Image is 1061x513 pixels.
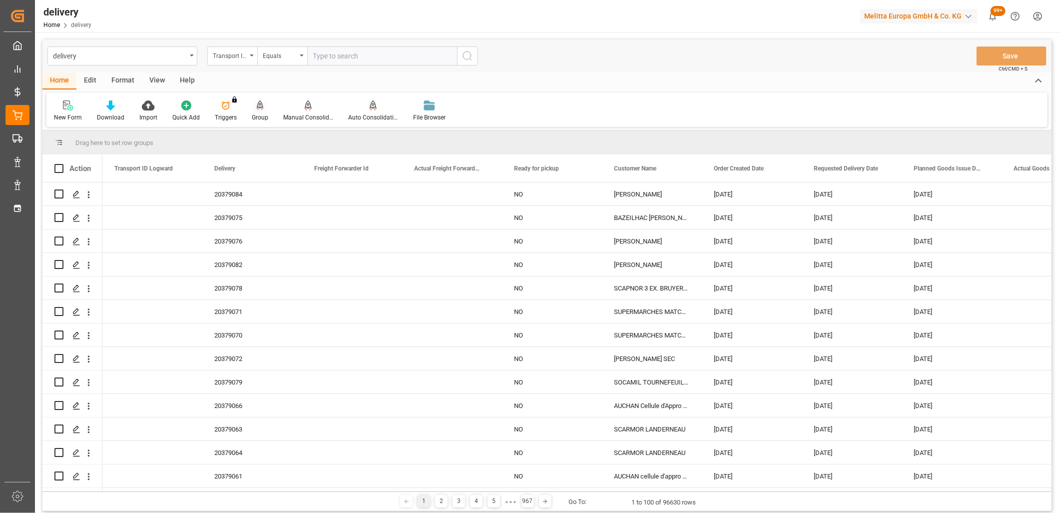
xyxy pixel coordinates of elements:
[602,206,702,229] div: BAZEILHAC [PERSON_NAME]
[802,370,902,393] div: [DATE]
[43,21,60,28] a: Home
[42,253,102,276] div: Press SPACE to select this row.
[202,182,302,205] div: 20379084
[602,464,702,487] div: AUCHAN cellule d'appro PGC SUD 1
[202,441,302,464] div: 20379064
[802,206,902,229] div: [DATE]
[702,417,802,440] div: [DATE]
[702,206,802,229] div: [DATE]
[104,72,142,89] div: Format
[42,347,102,370] div: Press SPACE to select this row.
[902,182,1002,205] div: [DATE]
[202,417,302,440] div: 20379063
[457,46,478,65] button: search button
[802,323,902,346] div: [DATE]
[42,464,102,488] div: Press SPACE to select this row.
[860,9,978,23] div: Melitta Europa GmbH & Co. KG
[470,495,483,507] div: 4
[502,300,602,323] div: NO
[802,464,902,487] div: [DATE]
[42,182,102,206] div: Press SPACE to select this row.
[139,113,157,122] div: Import
[114,165,173,172] span: Transport ID Logward
[602,229,702,252] div: [PERSON_NAME]
[902,394,1002,417] div: [DATE]
[172,113,200,122] div: Quick Add
[991,6,1006,16] span: 99+
[1004,5,1027,27] button: Help Center
[802,394,902,417] div: [DATE]
[902,253,1002,276] div: [DATE]
[522,495,534,507] div: 967
[602,300,702,323] div: SUPERMARCHES MATCH France
[714,165,764,172] span: Order Created Date
[502,323,602,346] div: NO
[902,464,1002,487] div: [DATE]
[414,165,481,172] span: Actual Freight Forwarder Id
[42,72,76,89] div: Home
[263,49,297,60] div: Equals
[902,370,1002,393] div: [DATE]
[47,46,197,65] button: open menu
[502,394,602,417] div: NO
[42,323,102,347] div: Press SPACE to select this row.
[802,300,902,323] div: [DATE]
[902,323,1002,346] div: [DATE]
[42,417,102,441] div: Press SPACE to select this row.
[702,441,802,464] div: [DATE]
[202,253,302,276] div: 20379082
[202,464,302,487] div: 20379061
[502,182,602,205] div: NO
[502,206,602,229] div: NO
[632,497,696,507] div: 1 to 100 of 96630 rows
[488,495,500,507] div: 5
[418,495,430,507] div: 1
[602,370,702,393] div: SOCAMIL TOURNEFEUILLE
[42,229,102,253] div: Press SPACE to select this row.
[257,46,307,65] button: open menu
[43,4,91,19] div: delivery
[602,182,702,205] div: [PERSON_NAME]
[902,206,1002,229] div: [DATE]
[702,370,802,393] div: [DATE]
[602,276,702,299] div: SCAPNOR 3 EX. BRUYERES S/[GEOGRAPHIC_DATA]
[502,347,602,370] div: NO
[413,113,446,122] div: File Browser
[977,46,1047,65] button: Save
[283,113,333,122] div: Manual Consolidation
[314,165,369,172] span: Freight Forwarder Id
[702,394,802,417] div: [DATE]
[814,165,878,172] span: Requested Delivery Date
[42,276,102,300] div: Press SPACE to select this row.
[602,347,702,370] div: [PERSON_NAME] SEC
[860,6,982,25] button: Melitta Europa GmbH & Co. KG
[569,497,587,507] div: Go To:
[702,347,802,370] div: [DATE]
[502,276,602,299] div: NO
[702,276,802,299] div: [DATE]
[914,165,981,172] span: Planned Goods Issue Date
[202,347,302,370] div: 20379072
[42,441,102,464] div: Press SPACE to select this row.
[802,441,902,464] div: [DATE]
[502,417,602,440] div: NO
[702,464,802,487] div: [DATE]
[202,229,302,252] div: 20379076
[602,323,702,346] div: SUPERMARCHES MATCH France
[902,276,1002,299] div: [DATE]
[999,65,1028,72] span: Ctrl/CMD + S
[142,72,172,89] div: View
[602,417,702,440] div: SCARMOR LANDERNEAU
[505,498,516,505] div: ● ● ●
[307,46,457,65] input: Type to search
[502,229,602,252] div: NO
[802,182,902,205] div: [DATE]
[802,347,902,370] div: [DATE]
[348,113,398,122] div: Auto Consolidation
[802,253,902,276] div: [DATE]
[213,49,247,60] div: Transport ID Logward
[202,394,302,417] div: 20379066
[802,417,902,440] div: [DATE]
[453,495,465,507] div: 3
[202,276,302,299] div: 20379078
